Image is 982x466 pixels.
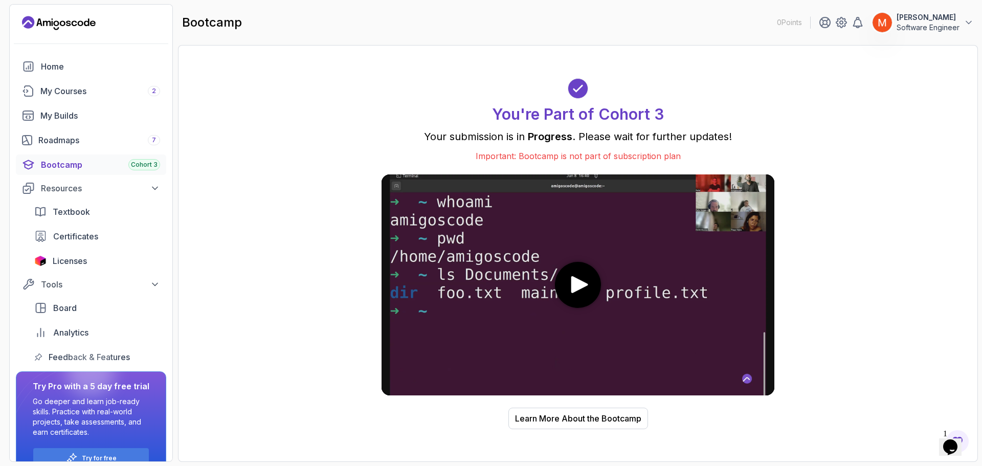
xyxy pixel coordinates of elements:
[508,408,648,429] button: Learn More About the Bootcamp
[16,81,166,101] a: courses
[16,105,166,126] a: builds
[28,322,166,343] a: analytics
[40,109,160,122] div: My Builds
[872,12,974,33] button: user profile image[PERSON_NAME]Software Engineer
[49,351,130,363] span: Feedback & Features
[40,85,160,97] div: My Courses
[82,454,117,462] a: Try for free
[182,14,242,31] h2: bootcamp
[38,134,160,146] div: Roadmaps
[41,60,160,73] div: Home
[152,136,156,144] span: 7
[16,179,166,197] button: Resources
[22,15,96,31] a: Landing page
[28,298,166,318] a: board
[777,17,802,28] p: 0 Points
[53,230,98,242] span: Certificates
[41,278,160,291] div: Tools
[382,150,774,162] p: Important: Bootcamp is not part of subscription plan
[897,12,959,23] p: [PERSON_NAME]
[897,23,959,33] p: Software Engineer
[528,130,572,143] span: Progress
[873,13,892,32] img: user profile image
[152,87,156,95] span: 2
[515,412,641,425] div: Learn More About the Bootcamp
[34,256,47,266] img: jetbrains icon
[41,159,160,171] div: Bootcamp
[16,56,166,77] a: home
[28,347,166,367] a: feedback
[28,226,166,247] a: certificates
[53,206,90,218] span: Textbook
[131,161,158,169] span: Cohort 3
[53,326,88,339] span: Analytics
[28,251,166,271] a: licenses
[33,396,149,437] p: Go deeper and learn job-ready skills. Practice with real-world projects, take assessments, and ea...
[16,275,166,294] button: Tools
[16,130,166,150] a: roadmaps
[28,202,166,222] a: textbook
[16,154,166,175] a: bootcamp
[939,425,972,456] iframe: chat widget
[53,255,87,267] span: Licenses
[492,105,664,123] h1: You're Part of Cohort 3
[41,182,160,194] div: Resources
[53,302,77,314] span: Board
[382,129,774,144] p: Your submission is in . Please wait for further updates!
